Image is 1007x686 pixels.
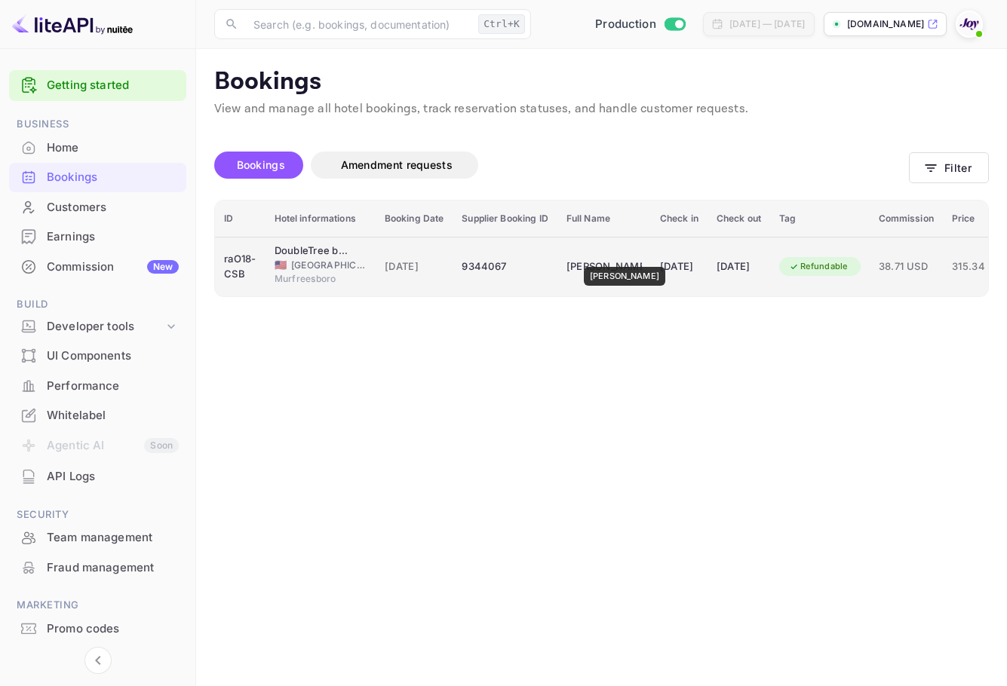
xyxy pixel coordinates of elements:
th: Check in [651,201,708,237]
a: Whitelabel [9,401,186,429]
div: UI Components [47,348,179,365]
div: Fraud management [47,559,179,577]
span: Production [595,16,656,33]
img: LiteAPI logo [12,12,133,36]
span: Murfreesboro [275,272,350,286]
div: Home [9,133,186,163]
a: Promo codes [9,614,186,642]
th: Booking Date [376,201,453,237]
div: Developer tools [9,314,186,340]
span: Business [9,116,186,133]
div: New [147,260,179,274]
a: Customers [9,193,186,221]
a: Performance [9,372,186,400]
a: Team management [9,523,186,551]
div: Scott Linington [566,255,642,279]
div: 9344067 [462,255,548,279]
div: Getting started [9,70,186,101]
div: Refundable [779,257,858,276]
div: Promo codes [47,620,179,638]
span: [GEOGRAPHIC_DATA] [291,259,367,272]
a: Fraud management [9,553,186,581]
div: Bookings [47,169,179,186]
span: Security [9,507,186,523]
p: [DOMAIN_NAME] [847,17,924,31]
div: raO18-CSB [224,255,256,279]
div: API Logs [47,468,179,485]
div: DoubleTree by Hilton Murfreesboro [275,243,350,259]
div: API Logs [9,462,186,492]
a: Getting started [47,77,179,94]
div: Whitelabel [9,401,186,430]
th: ID [215,201,266,237]
a: CommissionNew [9,253,186,280]
input: Search (e.g. bookings, documentation) [244,9,472,39]
button: Filter [909,152,989,183]
div: Commission [47,259,179,276]
img: With Joy [957,12,981,36]
th: Hotel informations [266,201,376,237]
div: Performance [47,378,179,395]
span: 38.71 USD [879,259,934,275]
div: Team management [47,529,179,547]
div: Customers [47,199,179,216]
div: Promo codes [9,614,186,644]
span: Amendment requests [341,158,453,171]
div: Bookings [9,163,186,192]
div: Developer tools [47,318,164,335]
th: Supplier Booking ID [453,201,557,237]
p: View and manage all hotel bookings, track reservation statuses, and handle customer requests. [214,100,989,118]
span: United States of America [275,260,287,270]
a: UI Components [9,341,186,369]
span: Build [9,296,186,313]
div: Team management [9,523,186,553]
a: Bookings [9,163,186,191]
div: Performance [9,372,186,401]
div: [DATE] [660,255,698,279]
a: Earnings [9,222,186,250]
div: Fraud management [9,553,186,583]
a: API Logs [9,462,186,490]
div: Switch to Sandbox mode [589,16,691,33]
div: Whitelabel [47,407,179,424]
th: Full Name [557,201,651,237]
p: Bookings [214,67,989,97]
span: [DATE] [385,259,444,275]
a: Home [9,133,186,161]
div: Home [47,139,179,157]
div: account-settings tabs [214,152,909,179]
th: Check out [708,201,770,237]
div: Earnings [47,228,179,246]
button: Collapse navigation [84,647,112,674]
th: Tag [770,201,870,237]
div: CommissionNew [9,253,186,282]
div: Earnings [9,222,186,252]
div: Ctrl+K [478,14,525,34]
span: Marketing [9,597,186,614]
th: Commission [870,201,943,237]
div: UI Components [9,341,186,371]
div: Customers [9,193,186,222]
div: [DATE] [717,255,761,279]
span: Bookings [237,158,285,171]
div: [DATE] — [DATE] [729,17,805,31]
